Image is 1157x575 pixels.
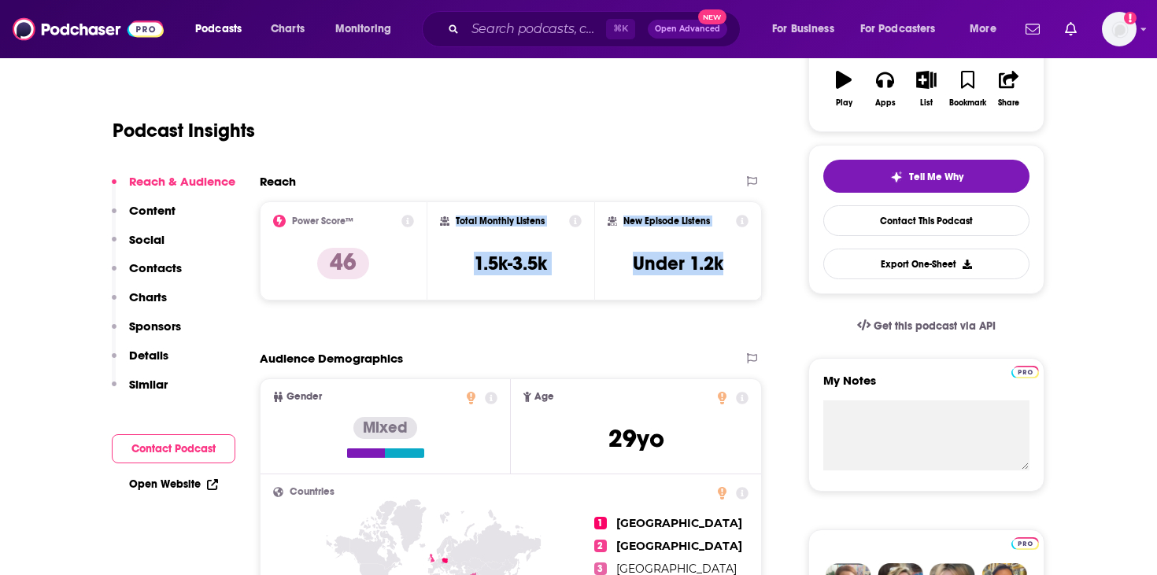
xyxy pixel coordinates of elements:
span: New [698,9,726,24]
span: Monitoring [335,18,391,40]
h2: Power Score™ [292,216,353,227]
button: Similar [112,377,168,406]
span: More [970,18,996,40]
a: Open Website [129,477,218,491]
button: open menu [959,17,1016,42]
button: open menu [184,17,262,42]
a: Contact This Podcast [823,205,1029,236]
div: Bookmark [949,98,986,108]
h2: Reach [260,174,296,189]
button: List [906,61,947,117]
button: Sponsors [112,319,181,348]
button: Export One-Sheet [823,249,1029,279]
div: Search podcasts, credits, & more... [437,11,756,47]
span: 29 yo [608,423,664,454]
button: Open AdvancedNew [648,20,727,39]
span: ⌘ K [606,19,635,39]
button: Show profile menu [1102,12,1137,46]
button: Charts [112,289,167,319]
h3: 1.5k-3.5k [474,252,547,275]
label: My Notes [823,373,1029,400]
p: Content [129,203,176,218]
h3: Under 1.2k [633,252,723,275]
button: open menu [324,17,412,42]
button: Content [112,203,176,232]
a: Pro website [1011,535,1039,550]
span: For Business [772,18,834,40]
span: 2 [594,540,607,552]
a: Get this podcast via API [845,307,1008,345]
a: Show notifications dropdown [1059,16,1083,42]
button: Details [112,348,168,377]
div: Share [998,98,1019,108]
p: Sponsors [129,319,181,334]
input: Search podcasts, credits, & more... [465,17,606,42]
p: 46 [317,248,369,279]
h1: Podcast Insights [113,119,255,142]
p: Similar [129,377,168,392]
img: Podchaser Pro [1011,366,1039,378]
button: open menu [761,17,854,42]
svg: Add a profile image [1124,12,1137,24]
button: Contact Podcast [112,434,235,463]
p: Contacts [129,260,182,275]
span: Podcasts [195,18,242,40]
span: For Podcasters [860,18,936,40]
p: Reach & Audience [129,174,235,189]
p: Charts [129,289,167,304]
img: User Profile [1102,12,1137,46]
button: Social [112,232,164,261]
h2: New Episode Listens [623,216,710,227]
span: [GEOGRAPHIC_DATA] [616,539,742,553]
a: Charts [261,17,314,42]
span: Countries [290,487,335,497]
a: Show notifications dropdown [1019,16,1046,42]
span: Open Advanced [655,25,720,33]
span: Charts [271,18,305,40]
h2: Total Monthly Listens [456,216,545,227]
span: Age [534,392,554,402]
span: Tell Me Why [909,171,963,183]
span: 3 [594,562,607,575]
button: tell me why sparkleTell Me Why [823,160,1029,193]
button: open menu [850,17,959,42]
span: Gender [286,392,322,402]
div: Mixed [353,417,417,439]
button: Share [989,61,1029,117]
span: Get this podcast via API [874,319,996,333]
p: Details [129,348,168,363]
button: Bookmark [947,61,988,117]
img: Podchaser - Follow, Share and Rate Podcasts [13,14,164,44]
img: tell me why sparkle [890,171,903,183]
div: List [920,98,933,108]
p: Social [129,232,164,247]
button: Contacts [112,260,182,289]
button: Reach & Audience [112,174,235,203]
button: Play [823,61,864,117]
span: 1 [594,517,607,529]
div: Apps [875,98,896,108]
span: Logged in as derettb [1102,12,1137,46]
span: [GEOGRAPHIC_DATA] [616,516,742,530]
div: Play [836,98,852,108]
button: Apps [864,61,905,117]
img: Podchaser Pro [1011,537,1039,550]
h2: Audience Demographics [260,351,403,366]
a: Pro website [1011,363,1039,378]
